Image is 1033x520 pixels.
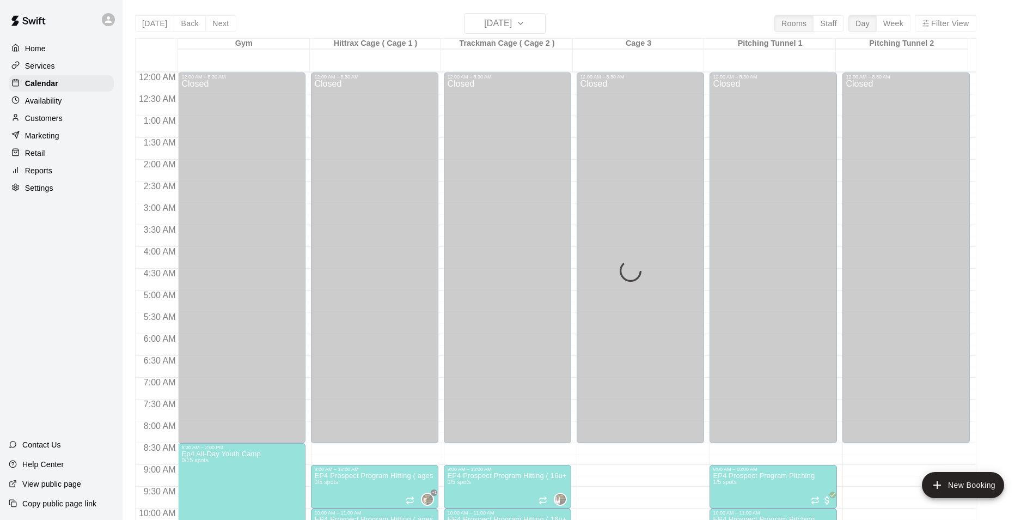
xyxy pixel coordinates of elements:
[447,80,568,447] div: Closed
[314,74,435,80] div: 12:00 AM – 8:30 AM
[406,496,414,505] span: Recurring event
[25,165,52,176] p: Reports
[710,465,837,509] div: 9:00 AM – 10:00 AM: EP4 Prospect Program Pitching
[713,74,834,80] div: 12:00 AM – 8:30 AM
[421,493,434,506] div: Melvin Garcia
[314,467,435,472] div: 9:00 AM – 10:00 AM
[25,95,62,106] p: Availability
[310,39,442,49] div: Hittrax Cage ( Cage 1 )
[314,80,435,447] div: Closed
[181,74,302,80] div: 12:00 AM – 8:30 AM
[178,72,305,443] div: 12:00 AM – 8:30 AM: Closed
[22,439,61,450] p: Contact Us
[22,459,64,470] p: Help Center
[178,39,310,49] div: Gym
[314,510,435,516] div: 10:00 AM – 11:00 AM
[580,74,701,80] div: 12:00 AM – 8:30 AM
[181,457,208,463] span: 0/15 spots filled
[22,479,81,489] p: View public page
[447,479,471,485] span: 0/5 spots filled
[141,247,179,256] span: 4:00 AM
[555,494,566,505] img: Roldani Baldwin
[311,465,438,509] div: 9:00 AM – 10:00 AM: EP4 Prospect Program Hitting ( ages 13-15 )
[422,494,433,505] img: Melvin Garcia
[922,472,1004,498] button: add
[713,467,834,472] div: 9:00 AM – 10:00 AM
[141,291,179,300] span: 5:00 AM
[25,43,46,54] p: Home
[444,72,571,443] div: 12:00 AM – 8:30 AM: Closed
[811,496,820,505] span: Recurring event
[25,61,55,71] p: Services
[580,80,701,447] div: Closed
[314,479,338,485] span: 0/5 spots filled
[141,378,179,387] span: 7:00 AM
[425,493,434,506] span: Melvin Garcia & 1 other
[846,74,967,80] div: 12:00 AM – 8:30 AM
[447,510,568,516] div: 10:00 AM – 11:00 AM
[136,72,179,82] span: 12:00 AM
[136,94,179,104] span: 12:30 AM
[577,72,704,443] div: 12:00 AM – 8:30 AM: Closed
[9,75,114,92] a: Calendar
[558,493,567,506] span: Roldani Baldwin
[141,138,179,147] span: 1:30 AM
[9,180,114,196] a: Settings
[539,496,547,505] span: Recurring event
[311,72,438,443] div: 12:00 AM – 8:30 AM: Closed
[447,74,568,80] div: 12:00 AM – 8:30 AM
[141,443,179,452] span: 8:30 AM
[444,465,571,509] div: 9:00 AM – 10:00 AM: EP4 Prospect Program Hitting ( 16u+ Slot )
[141,421,179,431] span: 8:00 AM
[710,72,837,443] div: 12:00 AM – 8:30 AM: Closed
[141,225,179,234] span: 3:30 AM
[9,40,114,57] a: Home
[822,495,833,506] span: All customers have paid
[9,128,114,144] a: Marketing
[25,148,45,159] p: Retail
[22,498,96,509] p: Copy public page link
[136,509,179,518] span: 10:00 AM
[141,116,179,125] span: 1:00 AM
[431,489,437,496] span: +1
[704,39,836,49] div: Pitching Tunnel 1
[554,493,567,506] div: Roldani Baldwin
[836,39,968,49] div: Pitching Tunnel 2
[141,160,179,169] span: 2:00 AM
[713,510,834,516] div: 10:00 AM – 11:00 AM
[141,182,179,191] span: 2:30 AM
[141,356,179,365] span: 6:30 AM
[141,465,179,474] span: 9:00 AM
[846,80,967,447] div: Closed
[141,203,179,213] span: 3:00 AM
[25,183,53,194] p: Settings
[25,78,58,89] p: Calendar
[573,39,705,49] div: Cage 3
[141,487,179,496] span: 9:30 AM
[447,467,568,472] div: 9:00 AM – 10:00 AM
[9,58,114,74] a: Services
[713,479,737,485] span: 1/5 spots filled
[181,80,302,447] div: Closed
[441,39,573,49] div: Trackman Cage ( Cage 2 )
[713,80,834,447] div: Closed
[25,130,59,141] p: Marketing
[9,110,114,126] a: Customers
[141,269,179,278] span: 4:30 AM
[9,93,114,109] a: Availability
[842,72,970,443] div: 12:00 AM – 8:30 AM: Closed
[181,445,302,450] div: 8:30 AM – 3:00 PM
[9,145,114,161] a: Retail
[141,400,179,409] span: 7:30 AM
[25,113,63,124] p: Customers
[141,334,179,343] span: 6:00 AM
[9,162,114,179] a: Reports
